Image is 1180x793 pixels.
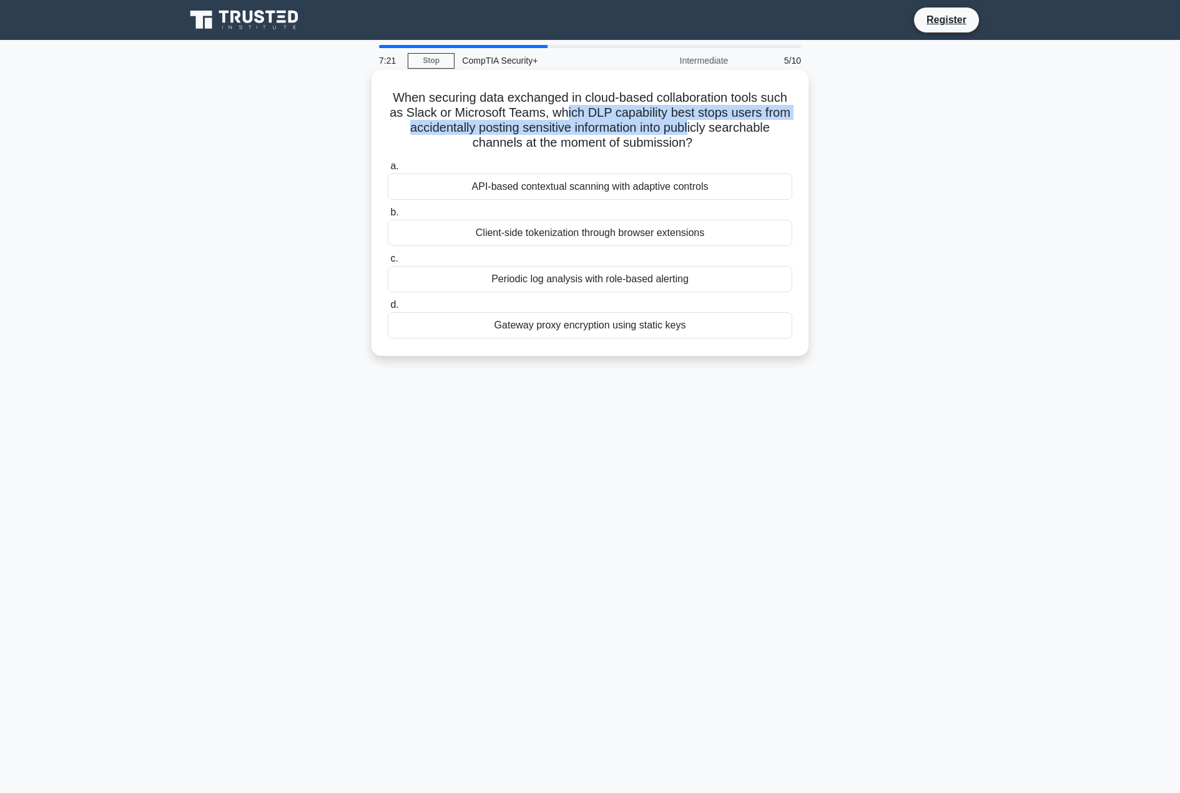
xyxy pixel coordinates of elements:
span: b. [390,207,398,217]
div: CompTIA Security+ [455,48,626,73]
span: a. [390,160,398,171]
div: 7:21 [371,48,408,73]
div: 5/10 [735,48,809,73]
h5: When securing data exchanged in cloud-based collaboration tools such as Slack or Microsoft Teams,... [386,90,794,151]
div: Periodic log analysis with role-based alerting [388,266,792,292]
div: Client-side tokenization through browser extensions [388,220,792,246]
a: Stop [408,53,455,69]
span: c. [390,253,398,264]
span: d. [390,299,398,310]
div: Intermediate [626,48,735,73]
div: Gateway proxy encryption using static keys [388,312,792,338]
div: API-based contextual scanning with adaptive controls [388,174,792,200]
a: Register [919,12,974,27]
